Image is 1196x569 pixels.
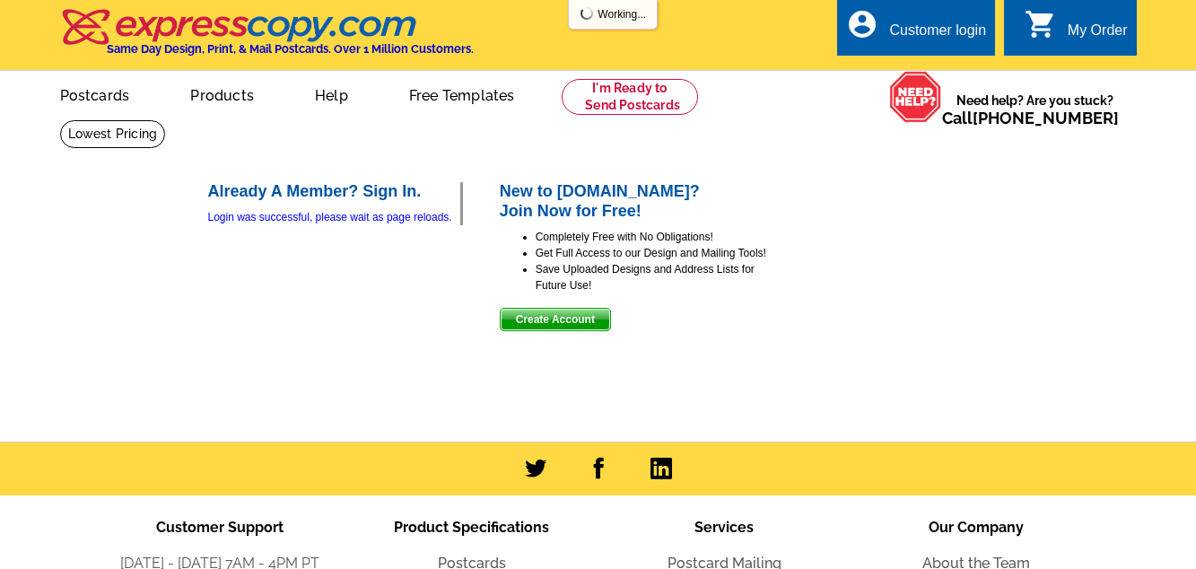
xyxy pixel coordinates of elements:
a: Help [286,73,377,115]
span: Need help? Are you stuck? [942,92,1128,127]
i: shopping_cart [1025,8,1057,40]
div: Customer login [889,22,986,48]
a: [PHONE_NUMBER] [973,109,1119,127]
span: Call [942,109,1119,127]
a: account_circle Customer login [846,20,986,42]
h2: New to [DOMAIN_NAME]? Join Now for Free! [500,182,769,221]
img: help [889,71,942,123]
span: Create Account [501,309,610,330]
a: Same Day Design, Print, & Mail Postcards. Over 1 Million Customers. [60,22,474,56]
span: Product Specifications [394,519,549,536]
a: Postcards [31,73,159,115]
a: Products [162,73,283,115]
a: shopping_cart My Order [1025,20,1128,42]
li: Completely Free with No Obligations! [536,229,769,245]
span: Services [694,519,754,536]
h2: Already A Member? Sign In. [208,182,460,202]
h4: Same Day Design, Print, & Mail Postcards. Over 1 Million Customers. [107,42,474,56]
span: Customer Support [156,519,284,536]
a: Free Templates [380,73,544,115]
iframe: LiveChat chat widget [837,152,1196,569]
div: Login was successful, please wait as page reloads. [208,209,460,225]
img: loading... [580,6,594,21]
i: account_circle [846,8,878,40]
button: Create Account [500,308,611,331]
li: Get Full Access to our Design and Mailing Tools! [536,245,769,261]
li: Save Uploaded Designs and Address Lists for Future Use! [536,261,769,293]
div: My Order [1068,22,1128,48]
